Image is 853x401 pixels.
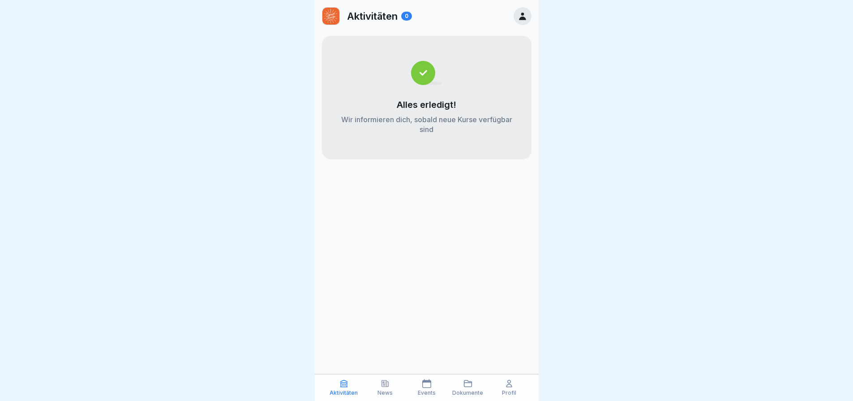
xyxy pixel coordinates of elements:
img: hyd4fwiyd0kscnnk0oqga2v1.png [322,8,339,25]
p: Aktivitäten [330,390,358,396]
div: 0 [401,12,412,21]
p: Alles erledigt! [397,99,456,110]
p: Aktivitäten [347,10,398,22]
p: News [377,390,393,396]
img: completed.svg [411,61,442,85]
p: Wir informieren dich, sobald neue Kurse verfügbar sind [340,115,514,134]
p: Dokumente [452,390,483,396]
p: Profil [502,390,516,396]
p: Events [418,390,436,396]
